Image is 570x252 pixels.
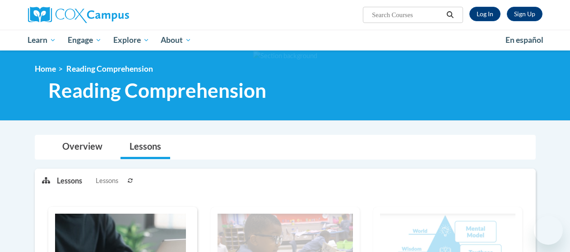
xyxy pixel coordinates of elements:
[28,7,129,23] img: Cox Campus
[505,35,543,45] span: En español
[28,7,190,23] a: Cox Campus
[107,30,155,50] a: Explore
[22,30,62,50] a: Learn
[534,216,563,245] iframe: Button to launch messaging window
[21,30,549,50] div: Main menu
[371,9,443,20] input: Search Courses
[35,64,56,73] a: Home
[53,135,111,159] a: Overview
[120,135,170,159] a: Lessons
[113,35,149,46] span: Explore
[57,176,82,186] p: Lessons
[62,30,107,50] a: Engage
[507,7,542,21] a: Register
[28,35,56,46] span: Learn
[469,7,500,21] a: Log In
[500,31,549,50] a: En español
[66,64,153,73] span: Reading Comprehension
[161,35,191,46] span: About
[155,30,197,50] a: About
[68,35,102,46] span: Engage
[48,78,266,102] span: Reading Comprehension
[443,9,457,20] button: Search
[253,51,317,61] img: Section background
[96,176,118,186] span: Lessons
